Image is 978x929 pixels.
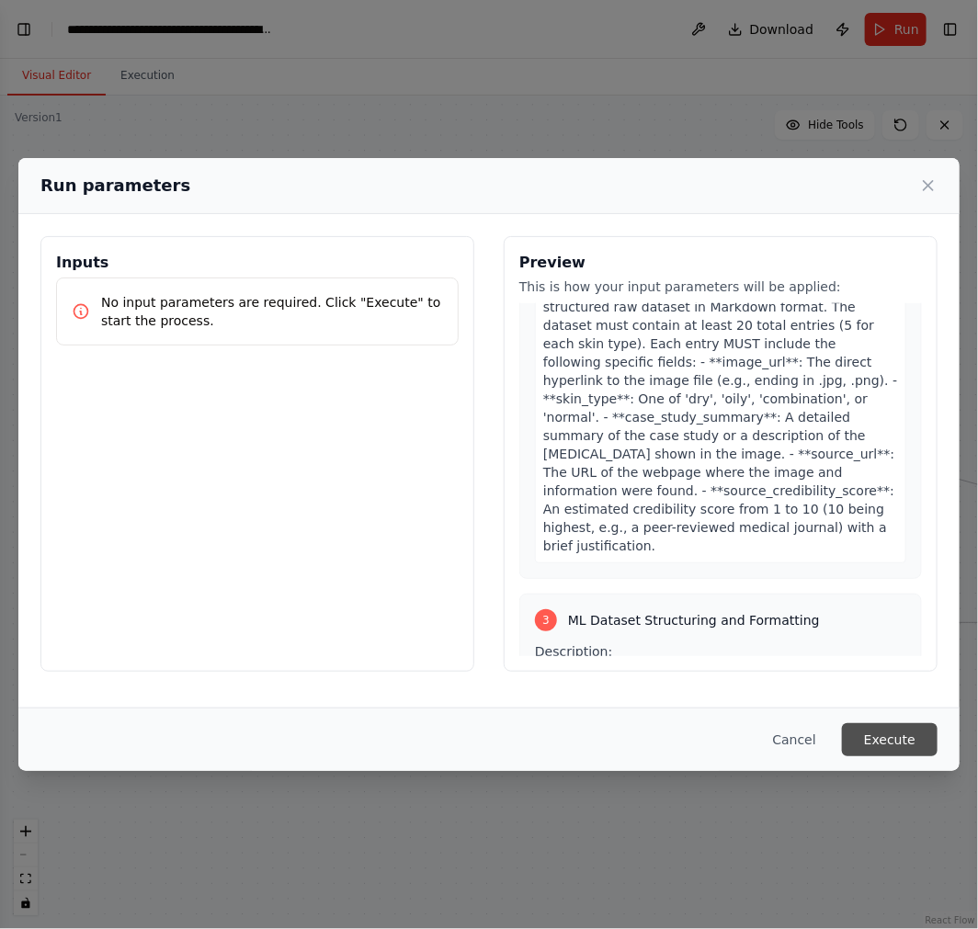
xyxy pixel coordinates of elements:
[535,644,612,659] span: Description:
[842,723,938,756] button: Execute
[543,281,897,553] span: The final output must be a comprehensive and well-structured raw dataset in Markdown format. The ...
[519,278,922,296] p: This is how your input parameters will be applied:
[101,293,443,330] p: No input parameters are required. Click "Execute" to start the process.
[40,173,190,198] h2: Run parameters
[758,723,831,756] button: Cancel
[56,252,459,274] h3: Inputs
[568,611,820,629] span: ML Dataset Structuring and Formatting
[519,252,922,274] h3: Preview
[535,609,557,631] div: 3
